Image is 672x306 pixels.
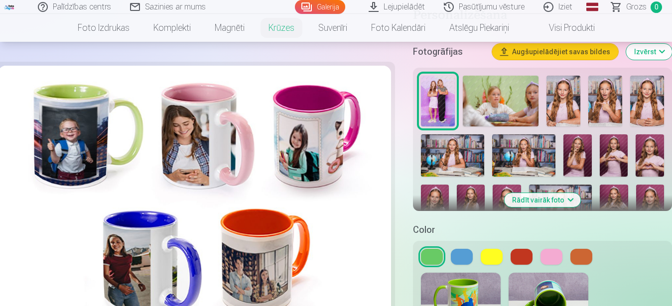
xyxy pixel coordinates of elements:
h5: Fotogrāfijas [413,45,484,59]
button: Izvērst [626,44,672,60]
span: Grozs [626,1,647,13]
img: /fa1 [4,4,15,10]
a: Foto izdrukas [66,14,141,42]
a: Atslēgu piekariņi [437,14,521,42]
a: Visi produkti [521,14,607,42]
button: Augšupielādējiet savas bildes [492,44,618,60]
button: Rādīt vairāk foto [504,193,580,207]
a: Foto kalendāri [359,14,437,42]
a: Krūzes [257,14,306,42]
a: Magnēti [203,14,257,42]
h5: Color [413,223,672,237]
a: Suvenīri [306,14,359,42]
a: Komplekti [141,14,203,42]
span: 0 [651,1,662,13]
